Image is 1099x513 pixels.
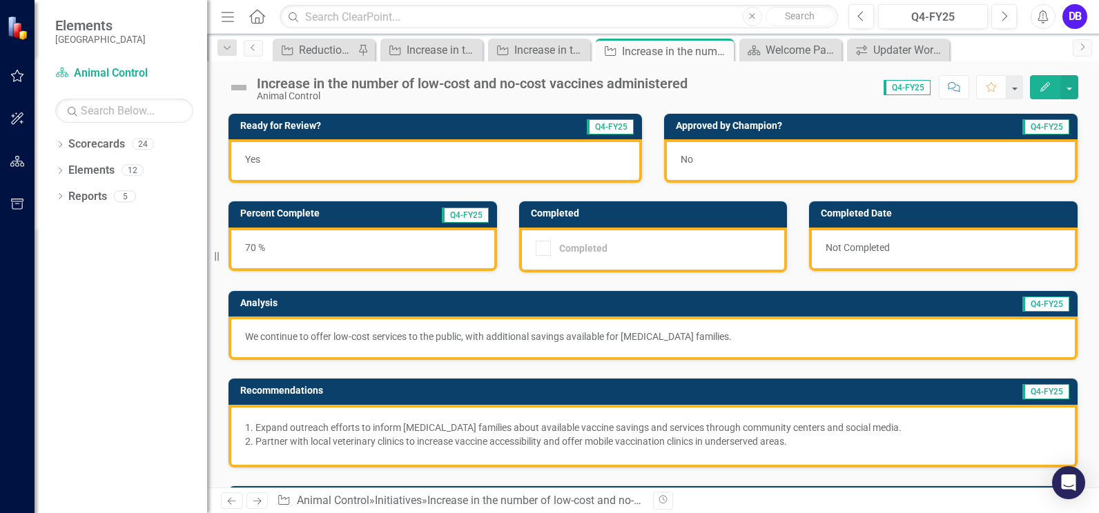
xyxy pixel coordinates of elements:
[121,165,144,177] div: 12
[240,208,396,219] h3: Percent Complete
[297,494,369,507] a: Animal Control
[1062,4,1087,29] button: DB
[884,80,931,95] span: Q4-FY25
[375,494,422,507] a: Initiatives
[766,41,838,59] div: Welcome Page
[850,41,946,59] a: Updater Workspace
[299,41,354,59] div: Reduction in the percentage of pets surrendered each quarter
[785,10,815,21] span: Search
[228,228,497,271] div: 70 %
[681,154,693,165] span: No
[442,208,489,223] span: Q4-FY25
[240,385,765,396] h3: Recommendations
[55,66,193,81] a: Animal Control
[7,16,31,40] img: ClearPoint Strategy
[245,330,1061,343] p: We continue to offer low-cost services to the public, with additional savings available for [MEDI...
[622,43,730,60] div: Increase in the number of low-cost and no-cost vaccines administered
[809,228,1078,271] div: Not Completed
[878,4,988,29] button: Q4-FY25
[68,189,107,205] a: Reports
[821,208,1071,219] h3: Completed Date
[245,154,260,165] span: Yes
[384,41,479,59] a: Increase in the number of pet outreach events
[766,7,835,26] button: Search
[280,5,838,29] input: Search ClearPoint...
[531,208,781,219] h3: Completed
[883,9,983,26] div: Q4-FY25
[1052,466,1085,499] div: Open Intercom Messenger
[276,41,354,59] a: Reduction in the percentage of pets surrendered each quarter
[255,421,1061,434] p: Expand outreach efforts to inform [MEDICAL_DATA] families about available vaccine savings and ser...
[257,91,688,101] div: Animal Control
[1022,296,1069,312] span: Q4-FY25
[514,41,587,59] div: Increase in the number of volunteers at the [GEOGRAPHIC_DATA] and pet outreach events
[873,41,946,59] div: Updater Workspace
[132,139,154,150] div: 24
[743,41,838,59] a: Welcome Page
[587,119,634,134] span: Q4-FY25
[407,41,479,59] div: Increase in the number of pet outreach events
[55,17,146,34] span: Elements
[427,494,766,507] div: Increase in the number of low-cost and no-cost vaccines administered
[240,298,602,308] h3: Analysis
[228,77,250,99] img: Not Defined
[114,190,136,202] div: 5
[255,434,1061,448] p: Partner with local veterinary clinics to increase vaccine accessibility and offer mobile vaccinat...
[55,99,193,123] input: Search Below...
[492,41,587,59] a: Increase in the number of volunteers at the [GEOGRAPHIC_DATA] and pet outreach events
[257,76,688,91] div: Increase in the number of low-cost and no-cost vaccines administered
[1022,384,1069,399] span: Q4-FY25
[55,34,146,45] small: [GEOGRAPHIC_DATA]
[676,121,947,131] h3: Approved by Champion?
[68,163,115,179] a: Elements
[68,137,125,152] a: Scorecards
[240,121,487,131] h3: Ready for Review?
[1022,119,1069,134] span: Q4-FY25
[277,493,643,509] div: » »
